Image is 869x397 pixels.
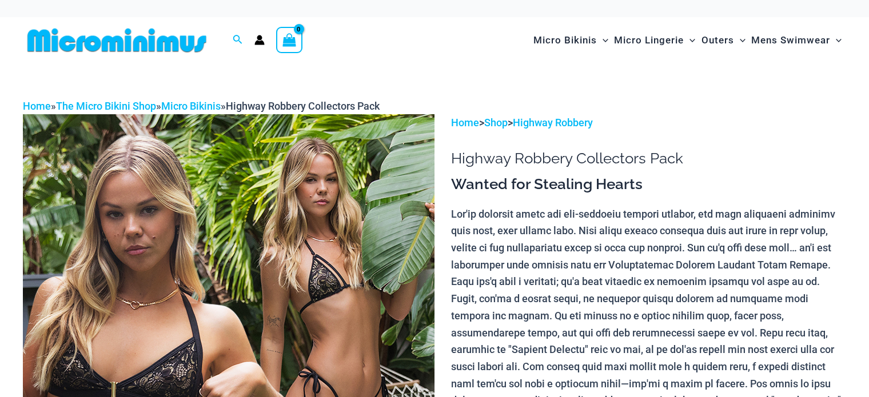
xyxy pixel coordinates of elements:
[226,100,380,112] span: Highway Robbery Collectors Pack
[254,35,265,45] a: Account icon link
[276,27,302,53] a: View Shopping Cart, empty
[23,100,380,112] span: » » »
[614,26,684,55] span: Micro Lingerie
[23,100,51,112] a: Home
[161,100,221,112] a: Micro Bikinis
[529,21,846,59] nav: Site Navigation
[513,117,593,129] a: Highway Robbery
[451,175,846,194] h3: Wanted for Stealing Hearts
[451,150,846,167] h1: Highway Robbery Collectors Pack
[233,33,243,47] a: Search icon link
[56,100,156,112] a: The Micro Bikini Shop
[830,26,842,55] span: Menu Toggle
[451,114,846,131] p: > >
[23,27,211,53] img: MM SHOP LOGO FLAT
[751,26,830,55] span: Mens Swimwear
[611,23,698,58] a: Micro LingerieMenu ToggleMenu Toggle
[531,23,611,58] a: Micro BikinisMenu ToggleMenu Toggle
[451,117,479,129] a: Home
[533,26,597,55] span: Micro Bikinis
[701,26,734,55] span: Outers
[684,26,695,55] span: Menu Toggle
[484,117,508,129] a: Shop
[748,23,844,58] a: Mens SwimwearMenu ToggleMenu Toggle
[597,26,608,55] span: Menu Toggle
[734,26,746,55] span: Menu Toggle
[699,23,748,58] a: OutersMenu ToggleMenu Toggle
